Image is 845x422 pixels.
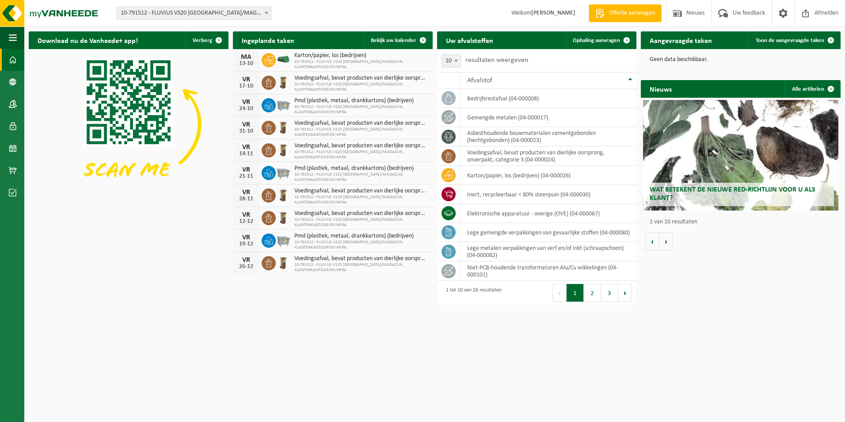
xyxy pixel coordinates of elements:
span: Bekijk uw kalender [371,38,416,43]
button: Volgende [659,233,673,250]
a: Wat betekent de nieuwe RED-richtlijn voor u als klant? [643,100,839,211]
img: WB-0140-HPE-BN-01 [276,187,291,202]
span: 10-791512 - FLUVIUS VS20 [GEOGRAPHIC_DATA]/MAGAZIJN, KLANTENKANTOOR EN INFRA [294,127,428,138]
span: 10-791512 - FLUVIUS VS20 [GEOGRAPHIC_DATA]/MAGAZIJN, KLANTENKANTOOR EN INFRA [294,82,428,92]
span: 10-791512 - FLUVIUS VS20 ANTWERPEN/MAGAZIJN, KLANTENKANTOOR EN INFRA - DEURNE [117,7,271,19]
h2: Ingeplande taken [233,31,303,49]
td: karton/papier, los (bedrijven) (04-000026) [461,166,637,185]
button: Previous [552,284,567,302]
td: asbesthoudende bouwmaterialen cementgebonden (hechtgebonden) (04-000023) [461,127,637,146]
div: VR [237,99,255,106]
div: MA [237,54,255,61]
div: 26-12 [237,264,255,270]
span: 10-791512 - FLUVIUS VS20 [GEOGRAPHIC_DATA]/MAGAZIJN, KLANTENKANTOOR EN INFRA [294,104,428,115]
span: Offerte aanvragen [607,9,657,18]
span: Toon de aangevraagde taken [756,38,824,43]
p: 1 van 10 resultaten [650,219,836,225]
span: Voedingsafval, bevat producten van dierlijke oorsprong, onverpakt, categorie 3 [294,188,428,195]
h2: Download nu de Vanheede+ app! [29,31,147,49]
td: gemengde metalen (04-000017) [461,108,637,127]
span: 10-791512 - FLUVIUS VS20 [GEOGRAPHIC_DATA]/MAGAZIJN, KLANTENKANTOOR EN INFRA [294,217,428,228]
div: VR [237,257,255,264]
img: WB-0140-HPE-BN-01 [276,210,291,225]
span: Pmd (plastiek, metaal, drankkartons) (bedrijven) [294,165,428,172]
img: WB-0140-HPE-BN-01 [276,74,291,89]
span: Wat betekent de nieuwe RED-richtlijn voor u als klant? [650,186,815,202]
span: 10 [442,54,461,68]
div: 12-12 [237,219,255,225]
span: 10-791512 - FLUVIUS VS20 [GEOGRAPHIC_DATA]/MAGAZIJN, KLANTENKANTOOR EN INFRA [294,150,428,160]
div: VR [237,166,255,173]
a: Toon de aangevraagde taken [749,31,840,49]
span: Karton/papier, los (bedrijven) [294,52,428,59]
span: 10-791512 - FLUVIUS VS20 ANTWERPEN/MAGAZIJN, KLANTENKANTOOR EN INFRA - DEURNE [117,7,271,20]
div: 24-10 [237,106,255,112]
h2: Nieuws [641,80,681,97]
p: Geen data beschikbaar. [650,57,832,63]
td: niet-PCB-houdende transformatoren Alu/Cu wikkelingen (04-000101) [461,261,637,281]
span: 10-791512 - FLUVIUS VS20 [GEOGRAPHIC_DATA]/MAGAZIJN, KLANTENKANTOOR EN INFRA [294,172,428,183]
span: Voedingsafval, bevat producten van dierlijke oorsprong, onverpakt, categorie 3 [294,120,428,127]
div: 31-10 [237,128,255,134]
td: inert, recycleerbaar < 80% steenpuin (04-000030) [461,185,637,204]
div: VR [237,76,255,83]
span: Ophaling aanvragen [573,38,620,43]
h2: Uw afvalstoffen [437,31,502,49]
div: 21-11 [237,173,255,180]
span: Pmd (plastiek, metaal, drankkartons) (bedrijven) [294,233,428,240]
div: VR [237,121,255,128]
a: Alle artikelen [785,80,840,98]
a: Bekijk uw kalender [364,31,432,49]
span: Verberg [193,38,212,43]
img: WB-0140-HPE-BN-01 [276,142,291,157]
td: lege gemengde verpakkingen van gevaarlijke stoffen (04-000080) [461,223,637,242]
td: bedrijfsrestafval (04-000008) [461,89,637,108]
label: resultaten weergeven [465,57,528,64]
div: 17-10 [237,83,255,89]
div: 13-10 [237,61,255,67]
img: WB-0140-HPE-BN-01 [276,119,291,134]
span: Voedingsafval, bevat producten van dierlijke oorsprong, onverpakt, categorie 3 [294,142,428,150]
span: 10-791512 - FLUVIUS VS20 [GEOGRAPHIC_DATA]/MAGAZIJN, KLANTENKANTOOR EN INFRA [294,195,428,205]
span: 10-791512 - FLUVIUS VS20 [GEOGRAPHIC_DATA]/MAGAZIJN, KLANTENKANTOOR EN INFRA [294,240,428,250]
img: WB-2500-GAL-GY-01 [276,165,291,180]
div: 28-11 [237,196,255,202]
img: WB-2500-GAL-GY-01 [276,97,291,112]
span: 10-791512 - FLUVIUS VS20 [GEOGRAPHIC_DATA]/MAGAZIJN, KLANTENKANTOOR EN INFRA [294,262,428,273]
img: WB-2500-GAL-GY-01 [276,232,291,247]
div: VR [237,211,255,219]
span: Afvalstof [467,77,492,84]
a: Offerte aanvragen [589,4,662,22]
h2: Aangevraagde taken [641,31,721,49]
span: Voedingsafval, bevat producten van dierlijke oorsprong, onverpakt, categorie 3 [294,75,428,82]
span: Pmd (plastiek, metaal, drankkartons) (bedrijven) [294,97,428,104]
button: Vorige [645,233,659,250]
span: 10-791512 - FLUVIUS VS20 [GEOGRAPHIC_DATA]/MAGAZIJN, KLANTENKANTOOR EN INFRA [294,59,428,70]
a: Ophaling aanvragen [566,31,636,49]
div: VR [237,234,255,241]
img: Download de VHEPlus App [29,49,228,199]
div: 14-11 [237,151,255,157]
td: voedingsafval, bevat producten van dierlijke oorsprong, onverpakt, categorie 3 (04-000024) [461,146,637,166]
button: 3 [601,284,618,302]
button: Next [618,284,632,302]
button: 1 [567,284,584,302]
button: Verberg [186,31,228,49]
strong: [PERSON_NAME] [531,10,575,16]
div: VR [237,144,255,151]
button: 2 [584,284,601,302]
div: VR [237,189,255,196]
span: Voedingsafval, bevat producten van dierlijke oorsprong, onverpakt, categorie 3 [294,210,428,217]
span: 10 [442,55,461,67]
td: lege metalen verpakkingen van verf en/of inkt (schraapschoon) (04-000082) [461,242,637,261]
div: 1 tot 10 van 26 resultaten [442,283,502,303]
div: 19-12 [237,241,255,247]
td: elektronische apparatuur - overige (OVE) (04-000067) [461,204,637,223]
span: Voedingsafval, bevat producten van dierlijke oorsprong, onverpakt, categorie 3 [294,255,428,262]
img: HK-XK-22-GN-00 [276,55,291,63]
img: WB-0140-HPE-BN-01 [276,255,291,270]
